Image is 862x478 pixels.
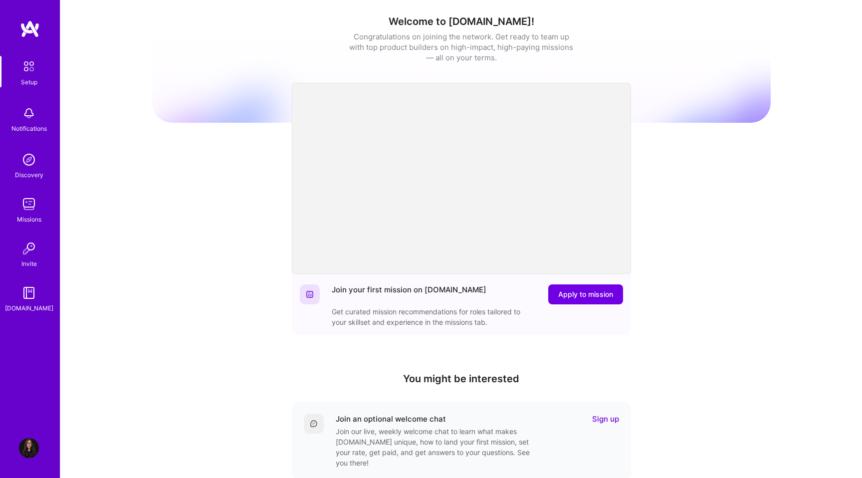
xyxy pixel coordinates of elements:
div: Get curated mission recommendations for roles tailored to your skillset and experience in the mis... [332,306,531,327]
div: Congratulations on joining the network. Get ready to team up with top product builders on high-im... [349,31,574,63]
img: discovery [19,150,39,170]
img: bell [19,103,39,123]
img: User Avatar [19,438,39,458]
iframe: video [292,83,631,274]
div: Join your first mission on [DOMAIN_NAME] [332,284,486,304]
img: logo [20,20,40,38]
a: User Avatar [16,438,41,458]
div: Missions [17,214,41,225]
button: Apply to mission [548,284,623,304]
img: guide book [19,283,39,303]
a: Sign up [592,414,619,424]
h1: Welcome to [DOMAIN_NAME]! [152,15,771,27]
span: Apply to mission [558,289,613,299]
h4: You might be interested [292,373,631,385]
img: Website [306,290,314,298]
img: Comment [310,420,318,428]
img: Invite [19,239,39,258]
div: Join our live, weekly welcome chat to learn what makes [DOMAIN_NAME] unique, how to land your fir... [336,426,535,468]
div: Discovery [15,170,43,180]
img: setup [18,56,39,77]
div: Notifications [11,123,47,134]
div: [DOMAIN_NAME] [5,303,53,313]
div: Join an optional welcome chat [336,414,446,424]
div: Setup [21,77,37,87]
div: Invite [21,258,37,269]
img: teamwork [19,194,39,214]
